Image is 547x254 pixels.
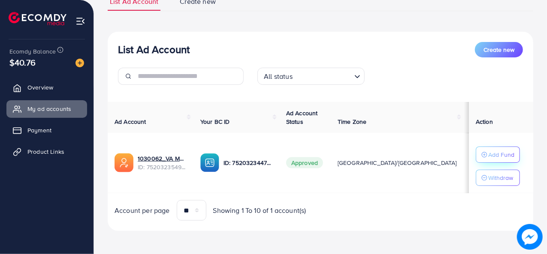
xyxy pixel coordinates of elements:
[286,157,323,168] span: Approved
[138,163,187,171] span: ID: 7520323549103292433
[224,158,272,168] p: ID: 7520323447080386577
[76,16,85,26] img: menu
[295,69,351,83] input: Search for option
[476,117,493,126] span: Action
[115,117,146,126] span: Ad Account
[6,79,87,96] a: Overview
[6,100,87,117] a: My ad accounts
[9,47,56,56] span: Ecomdy Balance
[484,45,514,54] span: Create new
[200,117,230,126] span: Your BC ID
[257,68,365,85] div: Search for option
[138,154,187,172] div: <span class='underline'>1030062_VA Mart_1750961786112</span></br>7520323549103292433
[9,56,36,69] span: $40.76
[338,158,457,167] span: [GEOGRAPHIC_DATA]/[GEOGRAPHIC_DATA]
[476,146,520,163] button: Add Fund
[118,43,190,56] h3: List Ad Account
[115,206,170,215] span: Account per page
[27,126,51,134] span: Payment
[517,224,543,250] img: image
[488,149,514,160] p: Add Fund
[115,153,133,172] img: ic-ads-acc.e4c84228.svg
[213,206,306,215] span: Showing 1 To 10 of 1 account(s)
[27,83,53,92] span: Overview
[27,105,71,113] span: My ad accounts
[475,42,523,57] button: Create new
[138,154,187,163] a: 1030062_VA Mart_1750961786112
[6,122,87,139] a: Payment
[27,147,64,156] span: Product Links
[262,70,294,83] span: All status
[9,12,66,25] img: logo
[6,143,87,160] a: Product Links
[200,153,219,172] img: ic-ba-acc.ded83a64.svg
[488,173,513,183] p: Withdraw
[76,59,84,67] img: image
[476,170,520,186] button: Withdraw
[286,109,318,126] span: Ad Account Status
[338,117,366,126] span: Time Zone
